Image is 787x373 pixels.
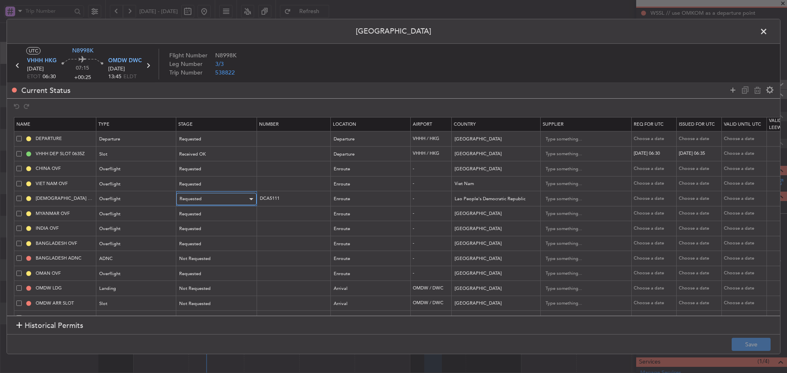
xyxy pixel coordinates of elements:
div: Choose a date [634,255,676,262]
div: Choose a date [634,195,676,202]
div: Choose a date [679,285,721,292]
div: Choose a date [634,225,676,232]
div: Choose a date [634,315,676,322]
div: Choose a date [724,210,767,217]
header: [GEOGRAPHIC_DATA] [7,19,780,44]
div: Choose a date [724,240,767,247]
div: Choose a date [679,180,721,187]
div: Choose a date [679,136,721,142]
div: Choose a date [634,285,676,292]
span: Issued For Utc [679,121,715,127]
div: Choose a date [634,240,676,247]
div: Choose a date [724,315,767,322]
div: Choose a date [724,150,767,157]
div: Choose a date [724,180,767,187]
div: Choose a date [724,225,767,232]
div: Choose a date [679,240,721,247]
div: Choose a date [679,255,721,262]
div: Choose a date [724,255,767,262]
div: Choose a date [679,195,721,202]
div: Choose a date [634,300,676,307]
div: Choose a date [634,180,676,187]
div: Choose a date [724,285,767,292]
div: Choose a date [724,270,767,277]
div: Choose a date [679,315,721,322]
div: Choose a date [679,270,721,277]
span: Req For Utc [634,121,664,127]
div: [DATE] 06:30 [634,150,676,157]
div: Choose a date [634,210,676,217]
div: [DATE] 06:35 [679,150,721,157]
div: Choose a date [634,136,676,142]
div: Choose a date [724,136,767,142]
div: Choose a date [679,210,721,217]
div: Choose a date [634,165,676,172]
div: Choose a date [724,300,767,307]
div: Choose a date [724,195,767,202]
span: Valid Until Utc [724,121,761,127]
div: Choose a date [679,165,721,172]
div: Choose a date [679,225,721,232]
div: Choose a date [634,270,676,277]
div: Choose a date [724,165,767,172]
div: Choose a date [679,300,721,307]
